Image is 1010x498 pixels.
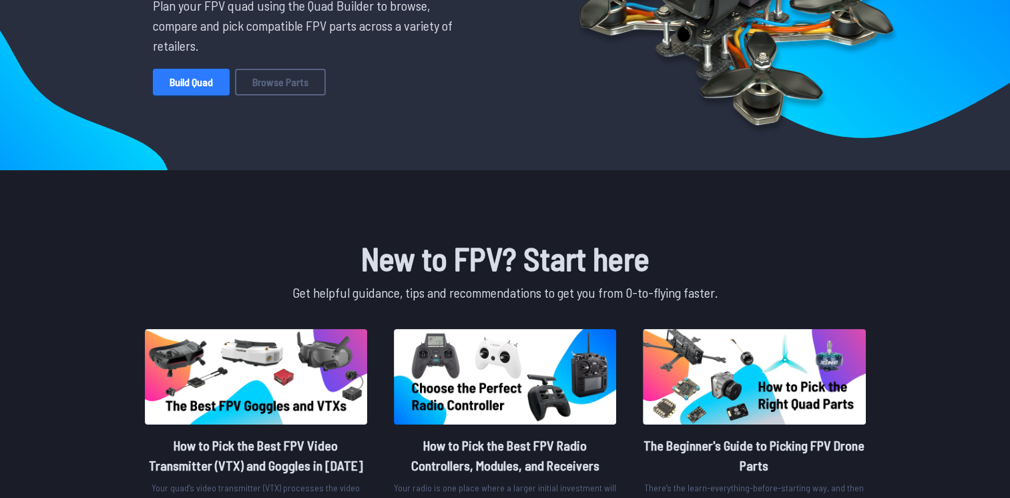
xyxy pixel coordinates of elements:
[145,329,367,425] img: image of post
[394,435,616,475] h2: How to Pick the Best FPV Radio Controllers, Modules, and Receivers
[142,234,868,282] h1: New to FPV? Start here
[235,69,326,95] a: Browse Parts
[643,329,865,425] img: image of post
[394,329,616,425] img: image of post
[153,69,230,95] a: Build Quad
[142,282,868,302] p: Get helpful guidance, tips and recommendations to get you from 0-to-flying faster.
[145,435,367,475] h2: How to Pick the Best FPV Video Transmitter (VTX) and Goggles in [DATE]
[643,435,865,475] h2: The Beginner's Guide to Picking FPV Drone Parts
